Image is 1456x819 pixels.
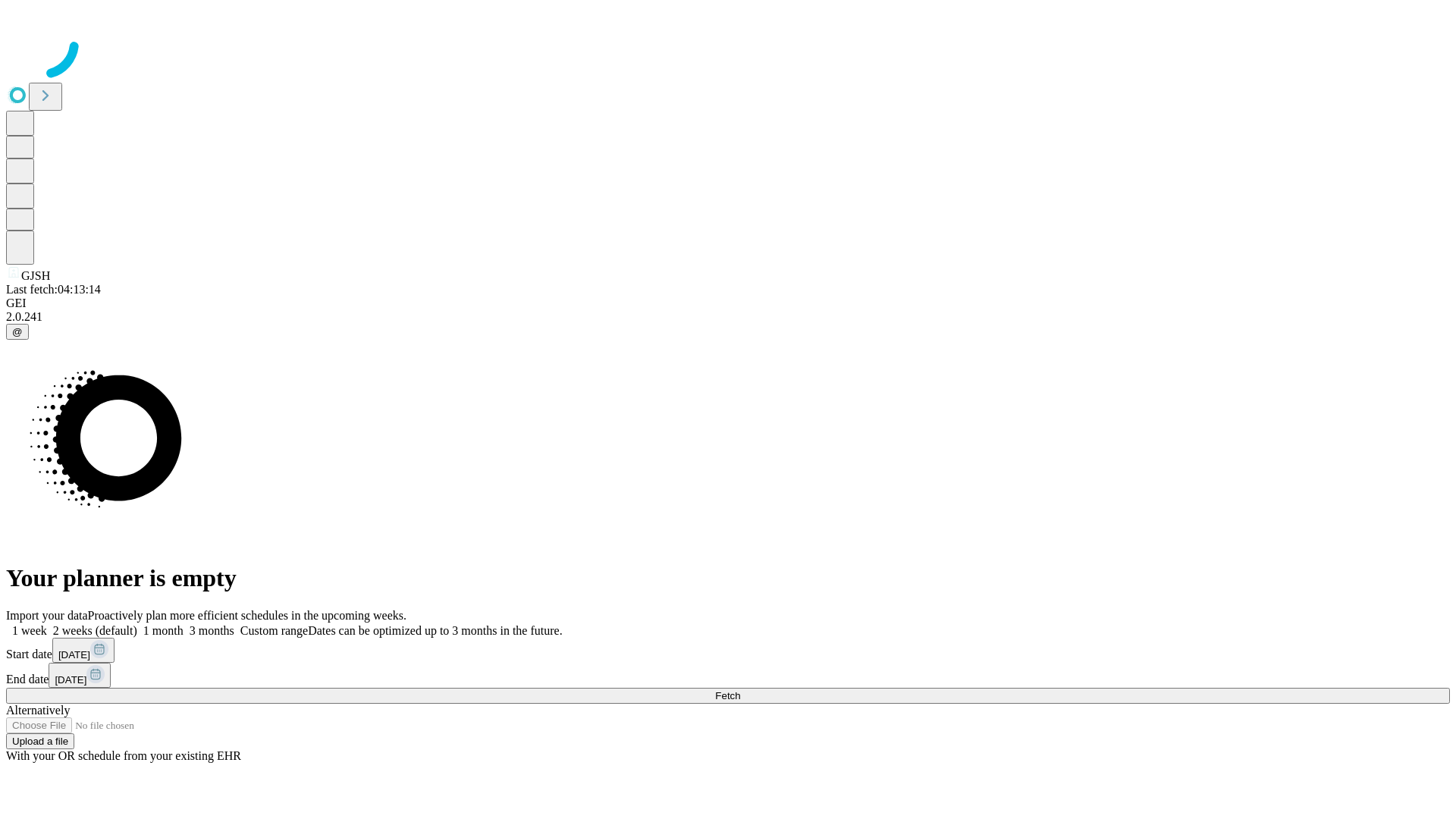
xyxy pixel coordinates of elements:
[6,283,101,296] span: Last fetch: 04:13:14
[52,638,115,663] button: [DATE]
[240,624,308,637] span: Custom range
[55,674,86,686] span: [DATE]
[308,624,562,637] span: Dates can be optimized up to 3 months in the future.
[49,663,111,688] button: [DATE]
[53,624,137,637] span: 2 weeks (default)
[12,326,23,337] span: @
[6,688,1450,704] button: Fetch
[143,624,184,637] span: 1 month
[58,649,90,661] span: [DATE]
[6,609,88,622] span: Import your data
[6,564,1450,592] h1: Your planner is empty
[6,297,1450,310] div: GEI
[6,749,241,762] span: With your OR schedule from your existing EHR
[6,638,1450,663] div: Start date
[6,704,70,717] span: Alternatively
[715,690,740,701] span: Fetch
[21,269,50,282] span: GJSH
[6,310,1450,324] div: 2.0.241
[190,624,234,637] span: 3 months
[6,324,29,340] button: @
[6,663,1450,688] div: End date
[6,733,74,749] button: Upload a file
[88,609,406,622] span: Proactively plan more efficient schedules in the upcoming weeks.
[12,624,47,637] span: 1 week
